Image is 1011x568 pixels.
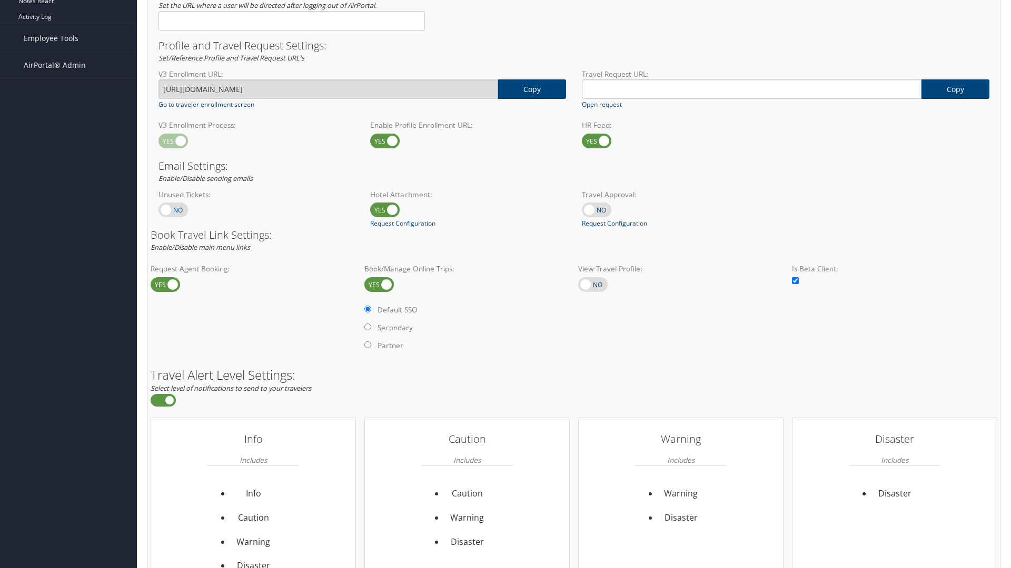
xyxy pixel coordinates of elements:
label: Secondary [378,322,413,333]
li: Disaster [658,506,704,530]
label: Travel Approval: [582,189,778,200]
em: Includes [453,450,481,470]
h3: Warning [635,429,727,450]
label: Partner [378,340,403,351]
em: Set the URL where a user will be directed after logging out of AirPortal. [158,1,376,10]
label: Enable Profile Enrollment URL: [370,120,566,130]
label: V3 Enrollment URL: [158,69,566,79]
li: Info [231,482,276,506]
li: Disaster [444,530,490,554]
span: Employee Tools [24,25,78,52]
li: Disaster [872,482,918,506]
li: Warning [658,482,704,506]
label: Default SSO [378,305,418,315]
li: Warning [231,530,276,554]
label: V3 Enrollment Process: [158,120,354,130]
li: Warning [444,506,490,530]
a: copy [498,79,566,99]
h3: Email Settings: [158,161,989,171]
h3: Disaster [849,429,940,450]
label: Request Agent Booking: [151,263,356,274]
label: View Travel Profile: [578,263,784,274]
li: Caution [444,482,490,506]
a: Request Configuration [582,219,647,228]
a: Open request [582,100,622,109]
a: Go to traveler enrollment screen [158,100,254,109]
label: HR Feed: [582,120,778,130]
h3: Profile and Travel Request Settings: [158,40,989,51]
h3: Caution [421,429,513,450]
label: Is Beta Client: [792,263,997,274]
em: Includes [240,450,267,470]
em: Includes [667,450,695,470]
a: copy [921,79,989,99]
em: Select level of notifications to send to your travelers [151,383,311,393]
label: Unused Tickets: [158,189,354,200]
em: Enable/Disable main menu links [151,242,250,252]
label: Hotel Attachment: [370,189,566,200]
label: Book/Manage Online Trips: [364,263,570,274]
em: Includes [881,450,908,470]
span: AirPortal® Admin [24,52,86,78]
a: Request Configuration [370,219,435,228]
label: Travel Request URL: [582,69,989,79]
h3: Info [207,429,299,450]
em: Set/Reference Profile and Travel Request URL's [158,53,304,63]
em: Enable/Disable sending emails [158,174,253,183]
li: Caution [231,506,276,530]
h2: Travel Alert Level Settings: [151,369,997,381]
h3: Book Travel Link Settings: [151,230,997,240]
